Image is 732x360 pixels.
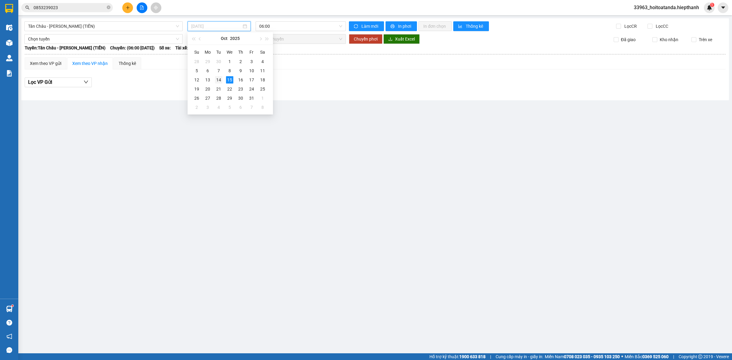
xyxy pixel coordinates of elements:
[137,2,147,13] button: file-add
[711,3,713,7] span: 1
[226,67,233,74] div: 8
[235,47,246,57] th: Th
[246,103,257,112] td: 2025-11-07
[653,23,669,30] span: Lọc CC
[202,66,213,75] td: 2025-10-06
[224,75,235,84] td: 2025-10-15
[235,94,246,103] td: 2025-10-30
[191,66,202,75] td: 2025-10-05
[14,16,42,21] strong: HIỆP THÀNH
[215,85,222,93] div: 21
[215,67,222,74] div: 7
[213,75,224,84] td: 2025-10-14
[224,47,235,57] th: We
[191,84,202,94] td: 2025-10-19
[625,353,669,360] span: Miền Bắc
[235,57,246,66] td: 2025-10-02
[191,103,202,112] td: 2025-11-02
[151,2,161,13] button: aim
[204,67,211,74] div: 6
[72,60,108,67] div: Xem theo VP nhận
[259,22,342,31] span: 06:00
[204,58,211,65] div: 29
[204,76,211,84] div: 13
[429,353,486,360] span: Hỗ trợ kỹ thuật:
[237,76,244,84] div: 16
[224,57,235,66] td: 2025-10-01
[193,85,200,93] div: 19
[246,75,257,84] td: 2025-10-17
[383,34,420,44] button: downloadXuất Excel
[224,66,235,75] td: 2025-10-08
[6,333,12,339] span: notification
[259,58,266,65] div: 4
[349,21,384,31] button: syncLàm mới
[6,24,13,31] img: warehouse-icon
[202,84,213,94] td: 2025-10-20
[226,94,233,102] div: 29
[237,67,244,74] div: 9
[564,354,620,359] strong: 0708 023 035 - 0935 103 250
[237,104,244,111] div: 6
[191,57,202,66] td: 2025-09-28
[226,58,233,65] div: 1
[204,104,211,111] div: 3
[215,94,222,102] div: 28
[710,3,714,7] sup: 1
[226,76,233,84] div: 15
[248,104,255,111] div: 7
[386,21,417,31] button: printerIn phơi
[230,32,240,45] button: 2025
[619,36,638,43] span: Đã giao
[246,66,257,75] td: 2025-10-10
[6,55,13,61] img: warehouse-icon
[6,320,12,326] span: question-circle
[175,45,188,51] span: Tài xế:
[354,24,359,29] span: sync
[30,60,61,67] div: Xem theo VP gửi
[246,57,257,66] td: 2025-10-03
[235,75,246,84] td: 2025-10-16
[204,85,211,93] div: 20
[246,47,257,57] th: Fr
[235,103,246,112] td: 2025-11-06
[215,58,222,65] div: 30
[25,5,30,10] span: search
[12,305,13,307] sup: 1
[235,66,246,75] td: 2025-10-09
[202,94,213,103] td: 2025-10-27
[622,23,638,30] span: Lọc CR
[5,3,51,15] strong: CÔNG TY TNHH MTV VẬN TẢI
[191,75,202,84] td: 2025-10-12
[248,76,255,84] div: 17
[224,103,235,112] td: 2025-11-05
[259,67,266,74] div: 11
[257,103,268,112] td: 2025-11-08
[213,66,224,75] td: 2025-10-07
[673,353,674,360] span: |
[259,34,342,44] span: Chọn chuyến
[545,353,620,360] span: Miền Nam
[28,78,52,86] span: Lọc VP Gửi
[698,355,702,359] span: copyright
[107,5,110,11] span: close-circle
[215,104,222,111] div: 4
[28,22,179,31] span: Tân Châu - Hồ Chí Minh (TIỀN)
[2,42,82,47] span: 026 Tản Đà - Lô E, P11, Q5 |
[213,57,224,66] td: 2025-09-30
[259,104,266,111] div: 8
[193,58,200,65] div: 28
[257,75,268,84] td: 2025-10-18
[193,104,200,111] div: 2
[6,347,12,353] span: message
[204,94,211,102] div: 27
[6,40,13,46] img: warehouse-icon
[259,94,266,102] div: 1
[459,354,486,359] strong: 1900 633 818
[6,70,13,77] img: solution-icon
[720,5,726,10] span: caret-down
[110,45,155,51] span: Chuyến: (06:00 [DATE])
[6,306,13,312] img: warehouse-icon
[107,5,110,9] span: close-circle
[629,4,704,11] span: 33963_hoitoatanda.hiepthanh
